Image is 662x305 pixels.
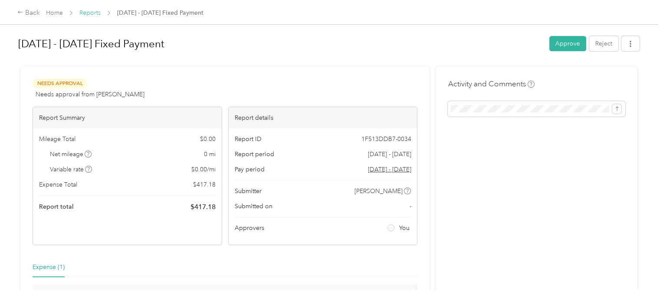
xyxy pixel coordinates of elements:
h1: Oct 1 - 31, 2025 Fixed Payment [18,33,543,54]
div: Report Summary [33,107,222,128]
span: [PERSON_NAME] [354,187,403,196]
span: [DATE] - [DATE] [367,150,411,159]
span: Mileage Total [39,134,75,144]
button: Reject [589,36,618,51]
span: $ 417.18 [190,202,216,212]
span: You [399,223,410,233]
span: Needs approval from [PERSON_NAME] [36,90,144,99]
span: Needs Approval [33,79,87,89]
a: Home [46,9,63,16]
span: Variable rate [50,165,92,174]
span: Report total [39,202,74,211]
span: Report period [235,150,274,159]
button: Approve [549,36,586,51]
div: Report details [229,107,417,128]
span: Net mileage [50,150,92,159]
span: $ 0.00 / mi [191,165,216,174]
span: $ 417.18 [193,180,216,189]
span: 0 mi [204,150,216,159]
span: 1F513DDB7-0034 [361,134,411,144]
div: Back [17,8,40,18]
div: Expense (1) [33,262,65,272]
span: $ 0.00 [200,134,216,144]
span: Submitter [235,187,262,196]
a: Reports [79,9,101,16]
span: Submitted on [235,202,272,211]
span: Expense Total [39,180,77,189]
span: [DATE] - [DATE] Fixed Payment [117,8,203,17]
span: Approvers [235,223,264,233]
iframe: Everlance-gr Chat Button Frame [613,256,662,305]
h4: Activity and Comments [448,79,534,89]
span: - [409,202,411,211]
span: Go to pay period [367,165,411,174]
span: Report ID [235,134,262,144]
span: Pay period [235,165,265,174]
